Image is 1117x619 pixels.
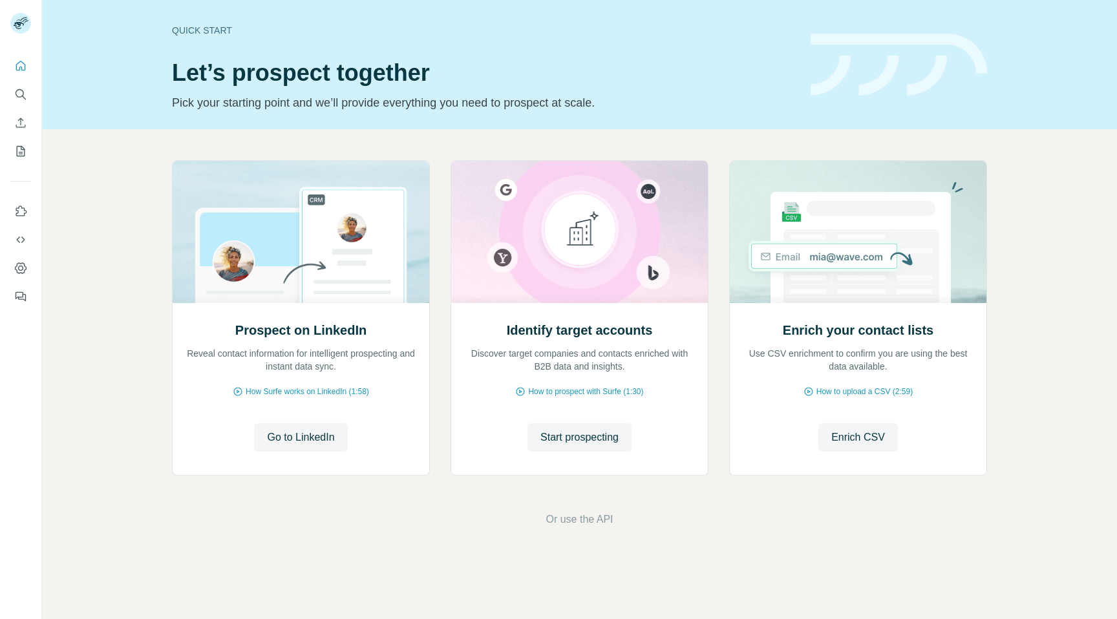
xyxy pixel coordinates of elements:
[507,321,653,339] h2: Identify target accounts
[816,386,913,397] span: How to upload a CSV (2:59)
[10,257,31,280] button: Dashboard
[540,430,619,445] span: Start prospecting
[451,161,708,303] img: Identify target accounts
[811,34,987,96] img: banner
[235,321,367,339] h2: Prospect on LinkedIn
[10,228,31,251] button: Use Surfe API
[172,94,795,112] p: Pick your starting point and we’ll provide everything you need to prospect at scale.
[254,423,347,452] button: Go to LinkedIn
[729,161,987,303] img: Enrich your contact lists
[267,430,334,445] span: Go to LinkedIn
[10,140,31,163] button: My lists
[527,423,632,452] button: Start prospecting
[528,386,643,397] span: How to prospect with Surfe (1:30)
[172,161,430,303] img: Prospect on LinkedIn
[186,347,416,373] p: Reveal contact information for intelligent prospecting and instant data sync.
[10,111,31,134] button: Enrich CSV
[10,83,31,106] button: Search
[464,347,695,373] p: Discover target companies and contacts enriched with B2B data and insights.
[546,512,613,527] button: Or use the API
[743,347,973,373] p: Use CSV enrichment to confirm you are using the best data available.
[10,54,31,78] button: Quick start
[10,200,31,223] button: Use Surfe on LinkedIn
[818,423,898,452] button: Enrich CSV
[831,430,885,445] span: Enrich CSV
[246,386,369,397] span: How Surfe works on LinkedIn (1:58)
[783,321,933,339] h2: Enrich your contact lists
[172,60,795,86] h1: Let’s prospect together
[10,285,31,308] button: Feedback
[172,24,795,37] div: Quick start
